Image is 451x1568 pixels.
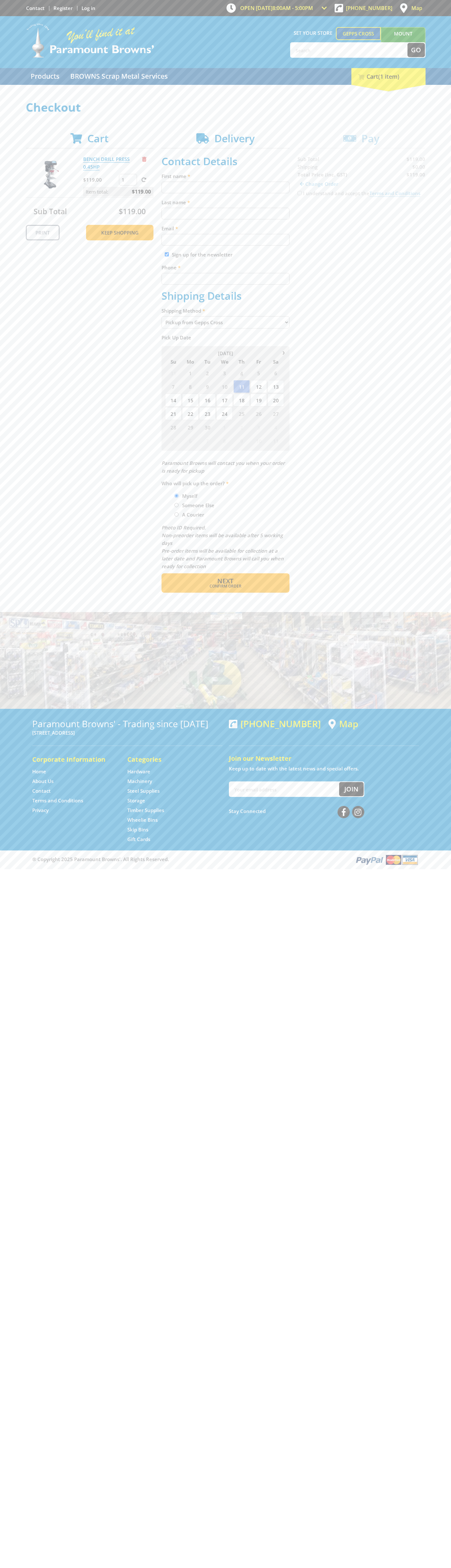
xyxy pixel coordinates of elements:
[162,198,289,206] label: Last name
[162,264,289,271] label: Phone
[214,131,255,145] span: Delivery
[32,797,83,804] a: Go to the Terms and Conditions page
[162,290,289,302] h2: Shipping Details
[199,357,216,366] span: Tu
[83,176,118,184] p: $119.00
[233,434,250,447] span: 9
[199,394,216,407] span: 16
[162,208,289,219] input: Please enter your last name.
[216,434,233,447] span: 8
[174,512,179,517] input: Please select who will pick up the order.
[336,27,381,40] a: Gepps Cross
[87,131,109,145] span: Cart
[32,755,114,764] h5: Corporate Information
[216,357,233,366] span: We
[230,782,339,796] input: Your email address
[199,434,216,447] span: 7
[65,68,172,85] a: Go to the BROWNS Scrap Metal Services page
[268,357,284,366] span: Sa
[127,755,210,764] h5: Categories
[250,421,267,434] span: 3
[229,765,419,772] p: Keep up to date with the latest news and special offers.
[26,23,155,58] img: Paramount Browns'
[233,394,250,407] span: 18
[26,68,64,85] a: Go to the Products page
[355,854,419,866] img: PayPal, Mastercard, Visa accepted
[54,5,73,11] a: Go to the registration page
[250,380,267,393] span: 12
[32,788,51,794] a: Go to the Contact page
[127,807,164,814] a: Go to the Timber Supplies page
[216,421,233,434] span: 1
[233,357,250,366] span: Th
[162,155,289,167] h2: Contact Details
[82,5,95,11] a: Log in
[175,584,276,588] span: Confirm order
[34,206,67,216] span: Sub Total
[351,68,426,85] div: Cart
[165,357,181,366] span: Su
[32,778,54,785] a: Go to the About Us page
[250,407,267,420] span: 26
[407,43,425,57] button: Go
[216,380,233,393] span: 10
[216,367,233,379] span: 3
[216,394,233,407] span: 17
[32,729,222,737] p: [STREET_ADDRESS]
[339,782,364,796] button: Join
[229,754,419,763] h5: Join our Newsletter
[199,380,216,393] span: 9
[162,307,289,315] label: Shipping Method
[182,394,199,407] span: 15
[162,573,289,593] button: Next Confirm order
[162,182,289,193] input: Please enter your first name.
[182,357,199,366] span: Mo
[172,251,232,258] label: Sign up for the newsletter
[127,797,145,804] a: Go to the Storage page
[162,524,284,569] em: Photo ID Required. Non-preorder items will be available after 5 working days Pre-order items will...
[32,807,49,814] a: Go to the Privacy page
[32,768,46,775] a: Go to the Home page
[26,5,44,11] a: Go to the Contact page
[132,187,151,196] span: $119.00
[127,817,158,823] a: Go to the Wheelie Bins page
[32,155,71,194] img: BENCH DRILL PRESS 0.45HP
[162,234,289,246] input: Please enter your email address.
[182,407,199,420] span: 22
[233,421,250,434] span: 2
[83,156,130,170] a: BENCH DRILL PRESS 0.45HP
[165,434,181,447] span: 5
[162,316,289,328] select: Please select a shipping method.
[199,421,216,434] span: 30
[217,577,233,585] span: Next
[182,380,199,393] span: 8
[162,225,289,232] label: Email
[162,172,289,180] label: First name
[182,434,199,447] span: 6
[182,421,199,434] span: 29
[32,719,222,729] h3: Paramount Browns' - Trading since [DATE]
[233,367,250,379] span: 4
[142,156,146,162] a: Remove from cart
[199,367,216,379] span: 2
[268,407,284,420] span: 27
[229,803,364,819] div: Stay Connected
[165,394,181,407] span: 14
[268,394,284,407] span: 20
[180,490,200,501] label: Myself
[165,380,181,393] span: 7
[250,357,267,366] span: Fr
[182,367,199,379] span: 1
[165,421,181,434] span: 28
[26,101,426,114] h1: Checkout
[218,350,233,357] span: [DATE]
[199,407,216,420] span: 23
[127,788,160,794] a: Go to the Steel Supplies page
[381,27,426,52] a: Mount [PERSON_NAME]
[250,394,267,407] span: 19
[174,503,179,507] input: Please select who will pick up the order.
[165,367,181,379] span: 31
[250,367,267,379] span: 5
[127,768,150,775] a: Go to the Hardware page
[26,854,426,866] div: ® Copyright 2025 Paramount Browns'. All Rights Reserved.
